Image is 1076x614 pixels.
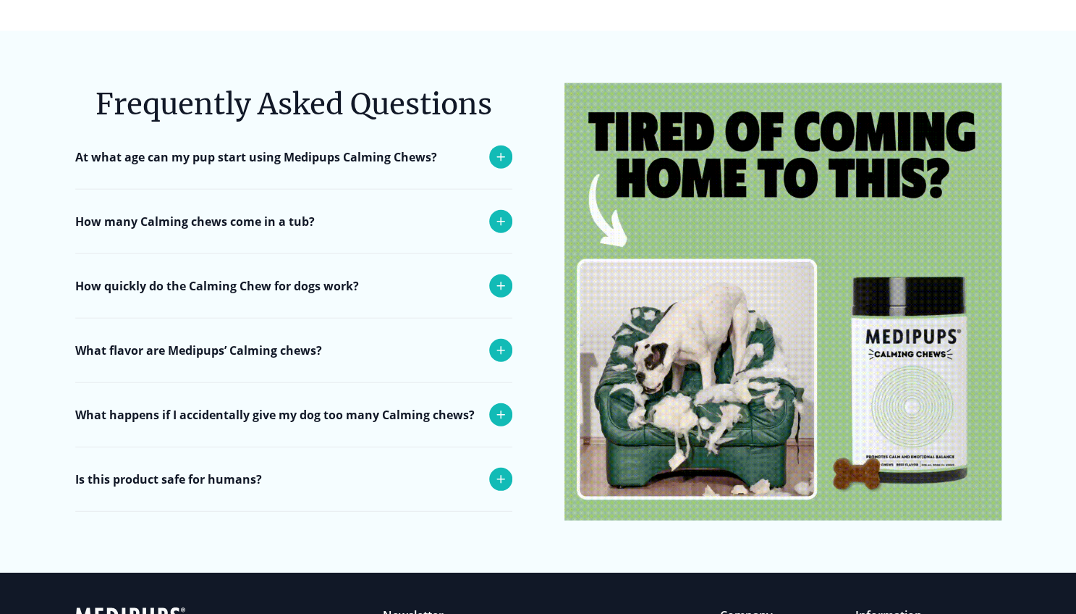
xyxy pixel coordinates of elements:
[75,213,315,230] p: How many Calming chews come in a tub?
[75,83,512,125] h6: Frequently Asked Questions
[75,382,509,429] div: Beef Flavored: Our chews will leave your pup begging for MORE!
[75,253,509,300] div: Each tub contains 30 chews.
[75,447,509,528] div: Please see a veterinarian as soon as possible if you accidentally give too many. If you’re unsure...
[75,511,509,575] div: All our products are intended to be consumed by dogs and are not safe for human consumption. Plea...
[75,277,359,295] p: How quickly do the Calming Chew for dogs work?
[75,471,262,488] p: Is this product safe for humans?
[75,406,475,424] p: What happens if I accidentally give my dog too many Calming chews?
[75,148,437,166] p: At what age can my pup start using Medipups Calming Chews?
[564,83,1001,521] img: Dog paw licking solution – FAQs about our chews
[75,342,322,359] p: What flavor are Medipups’ Calming chews?
[75,189,509,270] div: Our calming soft chews are an amazing solution for dogs of any breed. This chew is to be given to...
[75,318,509,468] div: We created our Calming Chews as an helpful, fast remedy. The ingredients have a calming effect on...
